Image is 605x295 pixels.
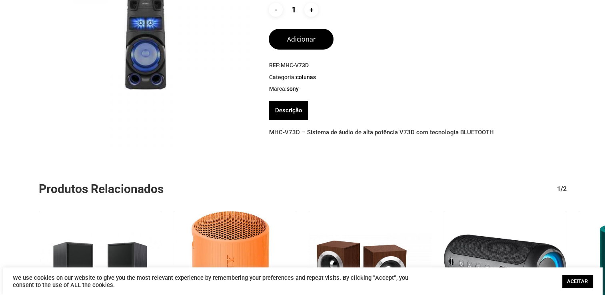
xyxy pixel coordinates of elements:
[39,181,573,197] h2: Produtos Relacionados
[269,74,566,82] span: Categoria:
[269,3,283,17] input: -
[269,62,566,70] span: REF:
[286,85,298,92] a: Sony
[269,85,566,93] span: Marca:
[549,181,567,197] div: 1/2
[284,3,303,17] input: Product quantity
[275,101,302,120] a: Descrição
[304,3,318,17] input: +
[562,275,593,287] a: ACEITAR
[269,29,333,50] button: Adicionar
[296,74,315,81] a: Colunas
[13,274,419,289] div: We use cookies on our website to give you the most relevant experience by remembering your prefer...
[280,62,308,68] span: MHC-V73D
[269,126,566,139] p: MHC-V73D – Sistema de áudio de alta potência V73D com tecnologia BLUETOOTH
